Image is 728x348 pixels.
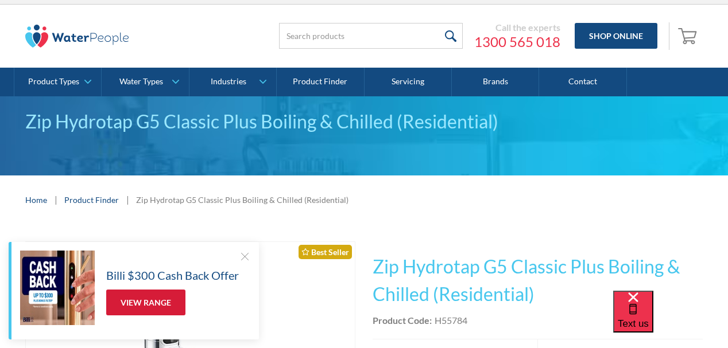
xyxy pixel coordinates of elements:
[277,68,364,96] a: Product Finder
[25,194,47,206] a: Home
[53,193,59,206] div: |
[136,194,348,206] div: Zip Hydrotap G5 Classic Plus Boiling & Chilled (Residential)
[299,245,352,259] div: Best Seller
[575,23,657,49] a: Shop Online
[64,194,119,206] a: Product Finder
[106,267,239,284] h5: Billi $300 Cash Back Offer
[675,22,703,50] a: Open empty cart
[125,193,130,206] div: |
[119,77,163,87] div: Water Types
[102,68,188,96] a: Water Types
[106,290,185,315] a: View Range
[189,68,276,96] a: Industries
[365,68,452,96] a: Servicing
[25,108,703,135] div: Zip Hydrotap G5 Classic Plus Boiling & Chilled (Residential)
[28,77,79,87] div: Product Types
[373,253,703,308] h1: Zip Hydrotap G5 Classic Plus Boiling & Chilled (Residential)
[373,315,432,326] strong: Product Code:
[678,26,700,45] img: shopping cart
[474,22,560,33] div: Call the experts
[452,68,539,96] a: Brands
[539,68,626,96] a: Contact
[279,23,463,49] input: Search products
[211,77,246,87] div: Industries
[435,314,467,327] div: H55784
[20,251,95,325] img: Billi $300 Cash Back Offer
[474,33,560,50] a: 1300 565 018
[14,68,101,96] a: Product Types
[613,291,728,348] iframe: podium webchat widget bubble
[25,25,129,48] img: The Water People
